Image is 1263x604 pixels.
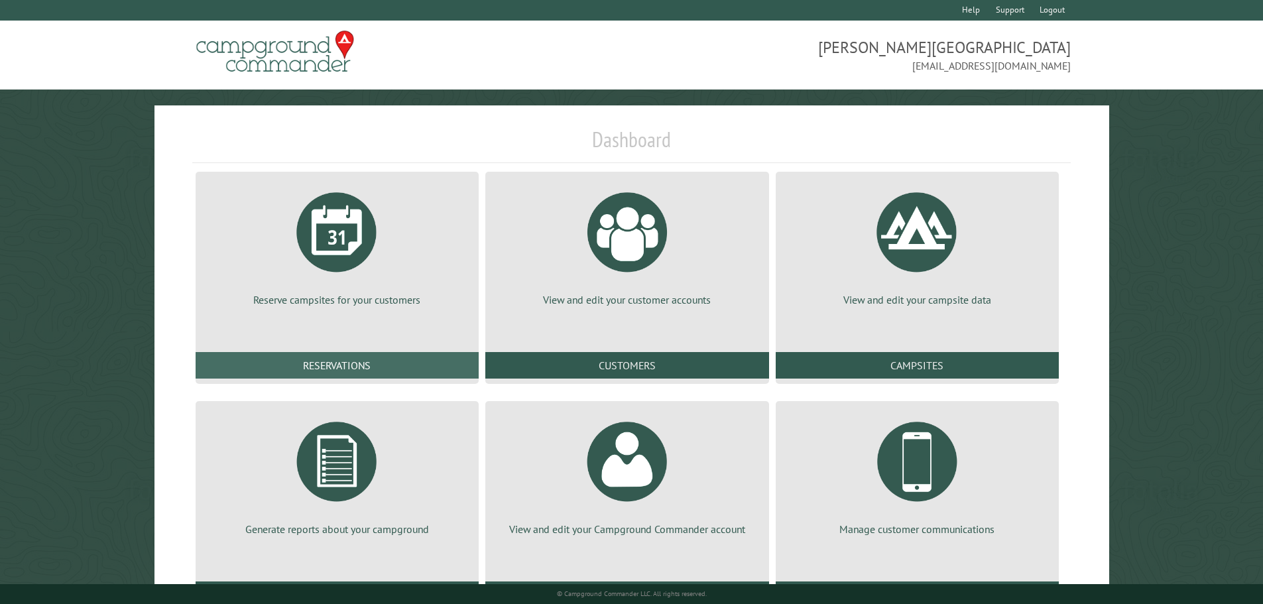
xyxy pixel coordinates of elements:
[792,522,1043,536] p: Manage customer communications
[792,292,1043,307] p: View and edit your campsite data
[211,292,463,307] p: Reserve campsites for your customers
[196,352,479,379] a: Reservations
[192,26,358,78] img: Campground Commander
[485,352,768,379] a: Customers
[792,182,1043,307] a: View and edit your campsite data
[501,522,752,536] p: View and edit your Campground Commander account
[211,412,463,536] a: Generate reports about your campground
[632,36,1071,74] span: [PERSON_NAME][GEOGRAPHIC_DATA] [EMAIL_ADDRESS][DOMAIN_NAME]
[211,182,463,307] a: Reserve campsites for your customers
[211,522,463,536] p: Generate reports about your campground
[776,352,1059,379] a: Campsites
[501,182,752,307] a: View and edit your customer accounts
[792,412,1043,536] a: Manage customer communications
[501,292,752,307] p: View and edit your customer accounts
[501,412,752,536] a: View and edit your Campground Commander account
[557,589,707,598] small: © Campground Commander LLC. All rights reserved.
[192,127,1071,163] h1: Dashboard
